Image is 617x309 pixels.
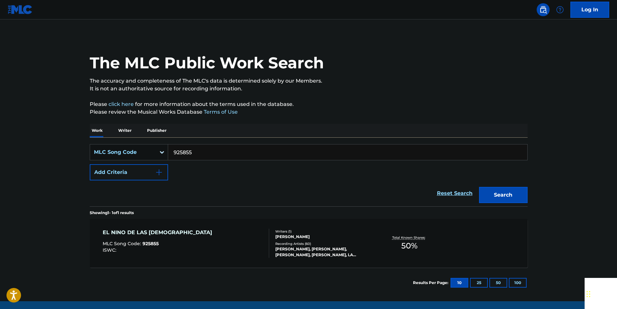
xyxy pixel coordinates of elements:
[570,2,609,18] a: Log In
[90,144,528,206] form: Search Form
[275,234,373,240] div: [PERSON_NAME]
[275,229,373,234] div: Writers ( 1 )
[8,5,33,14] img: MLC Logo
[155,168,163,176] img: 9d2ae6d4665cec9f34b9.svg
[202,109,238,115] a: Terms of Use
[434,186,476,200] a: Reset Search
[90,124,105,137] p: Work
[90,210,134,216] p: Showing 1 - 1 of 1 results
[537,3,550,16] a: Public Search
[103,247,118,253] span: ISWC :
[90,85,528,93] p: It is not an authoritative source for recording information.
[413,280,450,286] p: Results Per Page:
[116,124,133,137] p: Writer
[103,229,215,236] div: EL NINO DE LAS [DEMOGRAPHIC_DATA]
[109,101,134,107] a: click here
[401,240,417,252] span: 50 %
[509,278,527,288] button: 100
[554,3,566,16] div: Help
[103,241,143,246] span: MLC Song Code :
[90,219,528,268] a: EL NINO DE LAS [DEMOGRAPHIC_DATA]MLC Song Code:925855ISWC:Writers (1)[PERSON_NAME]Recording Artis...
[94,148,152,156] div: MLC Song Code
[392,235,427,240] p: Total Known Shares:
[145,124,168,137] p: Publisher
[90,108,528,116] p: Please review the Musical Works Database
[275,246,373,258] div: [PERSON_NAME], [PERSON_NAME], [PERSON_NAME], [PERSON_NAME], LA [PERSON_NAME] DE LA PUEBLA
[587,284,590,304] div: Drag
[90,53,324,73] h1: The MLC Public Work Search
[90,164,168,180] button: Add Criteria
[90,100,528,108] p: Please for more information about the terms used in the database.
[143,241,159,246] span: 925855
[275,241,373,246] div: Recording Artists ( 60 )
[90,77,528,85] p: The accuracy and completeness of The MLC's data is determined solely by our Members.
[539,6,547,14] img: search
[585,278,617,309] iframe: Chat Widget
[479,187,528,203] button: Search
[489,278,507,288] button: 50
[556,6,564,14] img: help
[451,278,468,288] button: 10
[470,278,488,288] button: 25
